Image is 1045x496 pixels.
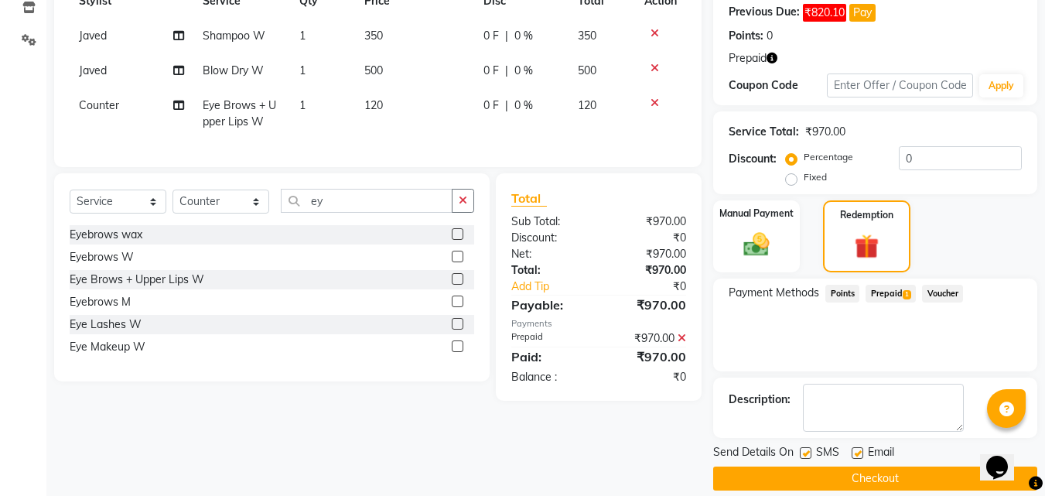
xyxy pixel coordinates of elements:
[514,63,533,79] span: 0 %
[500,369,599,385] div: Balance :
[511,317,686,330] div: Payments
[514,28,533,44] span: 0 %
[500,330,599,347] div: Prepaid
[281,189,452,213] input: Search or Scan
[736,230,777,259] img: _cash.svg
[299,98,306,112] span: 1
[70,294,131,310] div: Eyebrows M
[364,29,383,43] span: 350
[70,316,142,333] div: Eye Lashes W
[980,434,1030,481] iframe: chat widget
[70,249,134,265] div: Eyebrows W
[500,246,599,262] div: Net:
[599,347,698,366] div: ₹970.00
[500,262,599,279] div: Total:
[299,63,306,77] span: 1
[599,330,698,347] div: ₹970.00
[827,74,973,97] input: Enter Offer / Coupon Code
[483,63,499,79] span: 0 F
[922,285,963,303] span: Voucher
[847,231,886,262] img: _gift.svg
[599,369,698,385] div: ₹0
[729,77,826,94] div: Coupon Code
[804,150,853,164] label: Percentage
[364,98,383,112] span: 120
[804,170,827,184] label: Fixed
[849,4,876,22] button: Pay
[203,63,264,77] span: Blow Dry W
[500,296,599,314] div: Payable:
[599,262,698,279] div: ₹970.00
[729,124,799,140] div: Service Total:
[729,285,819,301] span: Payment Methods
[578,29,596,43] span: 350
[816,444,839,464] span: SMS
[616,279,698,295] div: ₹0
[599,296,698,314] div: ₹970.00
[505,97,508,114] span: |
[511,190,547,207] span: Total
[505,28,508,44] span: |
[79,98,119,112] span: Counter
[868,444,894,464] span: Email
[767,28,773,44] div: 0
[299,29,306,43] span: 1
[500,214,599,230] div: Sub Total:
[364,63,383,77] span: 500
[729,151,777,167] div: Discount:
[729,4,800,22] div: Previous Due:
[825,285,859,303] span: Points
[729,392,791,408] div: Description:
[713,467,1037,491] button: Checkout
[803,4,846,22] span: ₹820.10
[79,63,107,77] span: Javed
[70,339,145,355] div: Eye Makeup W
[729,50,767,67] span: Prepaid
[500,230,599,246] div: Discount:
[483,28,499,44] span: 0 F
[578,98,596,112] span: 120
[729,28,763,44] div: Points:
[500,347,599,366] div: Paid:
[903,290,911,299] span: 1
[505,63,508,79] span: |
[514,97,533,114] span: 0 %
[599,230,698,246] div: ₹0
[599,214,698,230] div: ₹970.00
[70,227,142,243] div: Eyebrows wax
[483,97,499,114] span: 0 F
[713,444,794,464] span: Send Details On
[805,124,845,140] div: ₹970.00
[578,63,596,77] span: 500
[79,29,107,43] span: Javed
[840,208,893,222] label: Redemption
[866,285,916,303] span: Prepaid
[70,272,204,288] div: Eye Brows + Upper Lips W
[203,29,265,43] span: Shampoo W
[979,74,1023,97] button: Apply
[719,207,794,221] label: Manual Payment
[599,246,698,262] div: ₹970.00
[203,98,276,128] span: Eye Brows + Upper Lips W
[500,279,615,295] a: Add Tip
